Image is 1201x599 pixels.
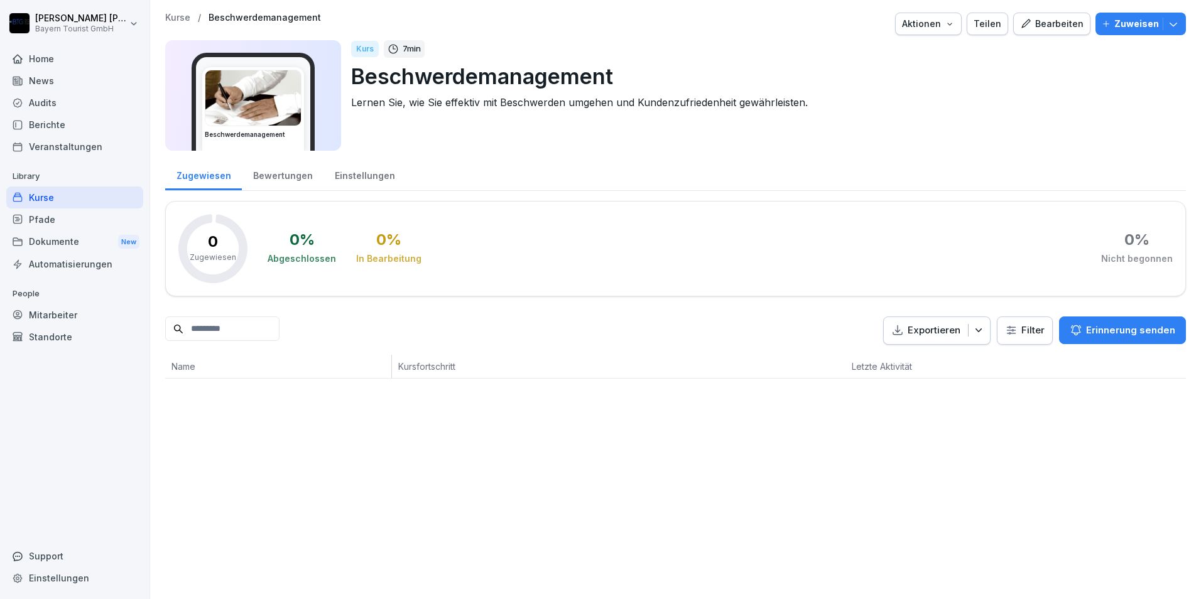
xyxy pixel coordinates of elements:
a: Automatisierungen [6,253,143,275]
p: Beschwerdemanagement [351,60,1176,92]
button: Aktionen [895,13,962,35]
button: Zuweisen [1095,13,1186,35]
button: Filter [997,317,1052,344]
a: Kurse [6,186,143,208]
a: Pfade [6,208,143,230]
a: Bewertungen [242,158,323,190]
a: News [6,70,143,92]
p: Library [6,166,143,186]
button: Exportieren [883,316,991,345]
div: In Bearbeitung [356,252,421,265]
h3: Beschwerdemanagement [205,130,302,139]
a: Veranstaltungen [6,136,143,158]
div: Dokumente [6,230,143,254]
a: Home [6,48,143,70]
div: New [118,235,139,249]
p: Lernen Sie, wie Sie effektiv mit Beschwerden umgehen und Kundenzufriedenheit gewährleisten. [351,95,1176,110]
p: Zuweisen [1114,17,1159,31]
a: DokumenteNew [6,230,143,254]
div: Nicht begonnen [1101,252,1173,265]
div: Abgeschlossen [268,252,336,265]
div: 0 % [1124,232,1149,247]
p: Zugewiesen [190,252,236,263]
div: Kurs [351,41,379,57]
p: Letzte Aktivität [852,360,981,373]
a: Einstellungen [323,158,406,190]
a: Einstellungen [6,567,143,589]
a: Berichte [6,114,143,136]
p: Exportieren [908,323,960,338]
a: Zugewiesen [165,158,242,190]
a: Audits [6,92,143,114]
a: Kurse [165,13,190,23]
p: Name [171,360,385,373]
img: yvgrred3le70mxjxkb9hvrq1.png [205,70,301,126]
p: Bayern Tourist GmbH [35,24,127,33]
a: Beschwerdemanagement [209,13,321,23]
div: Filter [1005,324,1045,337]
a: Mitarbeiter [6,304,143,326]
div: Teilen [974,17,1001,31]
div: Bearbeiten [1020,17,1084,31]
p: 7 min [403,43,421,55]
p: / [198,13,201,23]
div: 0 % [376,232,401,247]
p: 0 [208,234,218,249]
div: Aktionen [902,17,955,31]
button: Erinnerung senden [1059,316,1186,344]
p: [PERSON_NAME] [PERSON_NAME] [35,13,127,24]
p: Erinnerung senden [1086,323,1175,337]
p: People [6,284,143,304]
a: Standorte [6,326,143,348]
div: 0 % [290,232,315,247]
button: Teilen [967,13,1008,35]
p: Kursfortschritt [398,360,669,373]
button: Bearbeiten [1013,13,1090,35]
div: Support [6,545,143,567]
